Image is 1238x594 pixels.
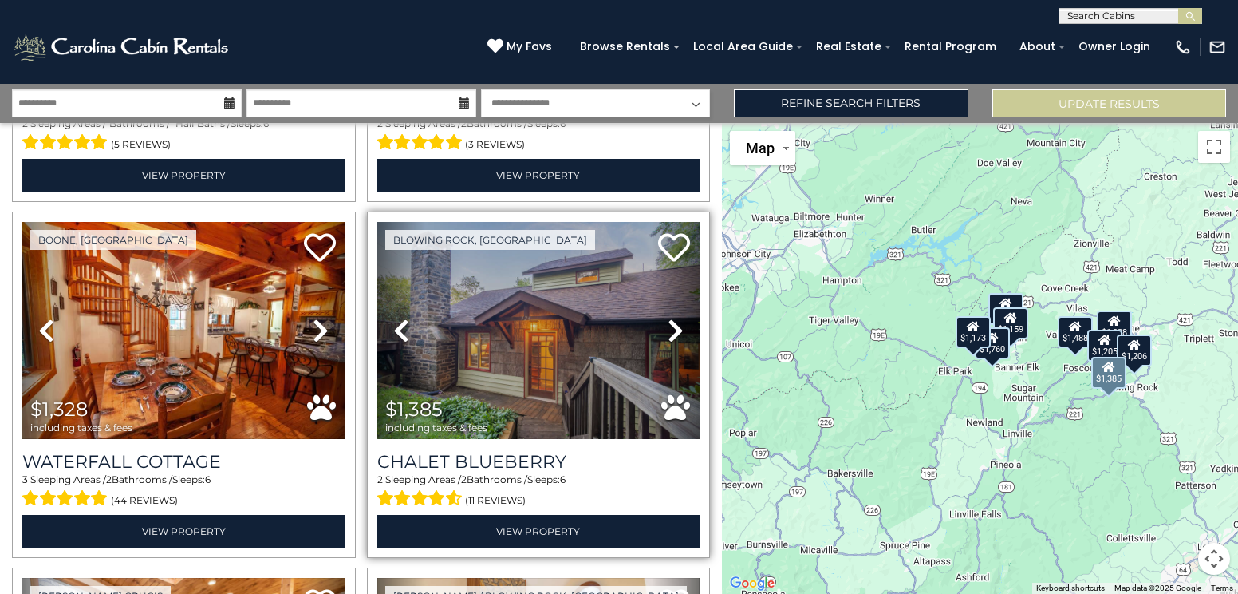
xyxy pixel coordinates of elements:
a: Boone, [GEOGRAPHIC_DATA] [30,230,196,250]
span: My Favs [507,38,552,55]
span: Map data ©2025 Google [1114,584,1201,592]
span: 2 [461,473,467,485]
a: Open this area in Google Maps (opens a new window) [726,573,779,594]
span: including taxes & fees [30,422,132,433]
a: Blowing Rock, [GEOGRAPHIC_DATA] [385,230,595,250]
span: (44 reviews) [111,490,178,511]
span: (3 reviews) [465,134,525,155]
button: Toggle fullscreen view [1198,131,1230,163]
button: Change map style [730,131,795,165]
img: Google [726,573,779,594]
div: $1,205 [1087,330,1122,362]
img: thumbnail_163264741.jpeg [377,222,700,438]
span: $1,385 [385,398,443,421]
div: Sleeping Areas / Bathrooms / Sleeps: [377,473,700,511]
div: $1,159 [992,307,1027,339]
div: $1,488 [1057,316,1092,348]
img: phone-regular-white.png [1174,38,1192,56]
span: (5 reviews) [111,134,171,155]
span: 6 [560,117,566,129]
a: About [1011,34,1063,59]
span: 3 [22,473,28,485]
span: 2 [461,117,467,129]
span: 6 [263,117,269,129]
span: 2 [377,117,383,129]
span: 6 [560,473,566,485]
a: Add to favorites [658,232,690,266]
a: Rental Program [897,34,1004,59]
span: (11 reviews) [465,490,526,511]
div: $1,328 [1097,311,1132,343]
a: View Property [22,159,345,192]
div: Sleeping Areas / Bathrooms / Sleeps: [22,117,345,155]
a: Terms (opens in new tab) [1211,584,1233,592]
span: 1 Half Baths / [170,117,231,129]
div: $1,206 [1117,335,1152,366]
div: $1,062 [988,293,1023,325]
span: $1,328 [30,398,88,421]
a: Chalet Blueberry [377,451,700,473]
a: View Property [22,515,345,548]
div: Sleeping Areas / Bathrooms / Sleeps: [22,473,345,511]
button: Map camera controls [1198,543,1230,575]
button: Keyboard shortcuts [1036,583,1105,594]
img: mail-regular-white.png [1208,38,1226,56]
a: View Property [377,515,700,548]
span: 2 [22,117,28,129]
span: including taxes & fees [385,422,487,433]
img: White-1-2.png [12,31,233,63]
span: 6 [205,473,211,485]
div: $1,173 [956,316,991,348]
a: Waterfall Cottage [22,451,345,473]
span: 1 [106,117,109,129]
a: Refine Search Filters [734,89,968,117]
a: Add to favorites [304,232,336,266]
span: Map [746,140,775,156]
a: View Property [377,159,700,192]
a: My Favs [487,38,556,56]
button: Update Results [992,89,1226,117]
div: $1,385 [1091,357,1126,389]
a: Owner Login [1070,34,1158,59]
a: Real Estate [808,34,889,59]
span: 2 [377,473,383,485]
span: 2 [106,473,112,485]
div: $1,760 [975,327,1010,359]
div: Sleeping Areas / Bathrooms / Sleeps: [377,117,700,155]
a: Browse Rentals [572,34,678,59]
img: thumbnail_163266579.jpeg [22,222,345,438]
a: Local Area Guide [685,34,801,59]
